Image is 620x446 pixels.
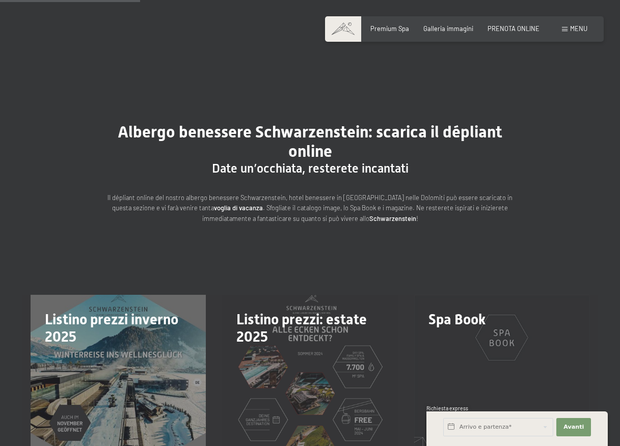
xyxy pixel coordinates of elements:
[426,405,468,411] span: Richiesta express
[236,311,367,345] span: Listino prezzi: estate 2025
[488,24,540,33] a: PRENOTA ONLINE
[369,214,416,222] strong: Schwarzenstein
[570,24,587,33] span: Menu
[106,192,514,224] p: Il dépliant online del nostro albergo benessere Schwarzenstein, hotel benessere in [GEOGRAPHIC_DA...
[563,423,584,431] span: Avanti
[45,311,178,345] span: Listino prezzi inverno 2025
[212,161,409,176] span: Date un’occhiata, resterete incantati
[428,311,486,328] span: Spa Book
[370,24,409,33] a: Premium Spa
[423,24,473,33] a: Galleria immagini
[118,122,502,161] span: Albergo benessere Schwarzenstein: scarica il dépliant online
[556,418,591,436] button: Avanti
[214,204,263,212] strong: voglia di vacanza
